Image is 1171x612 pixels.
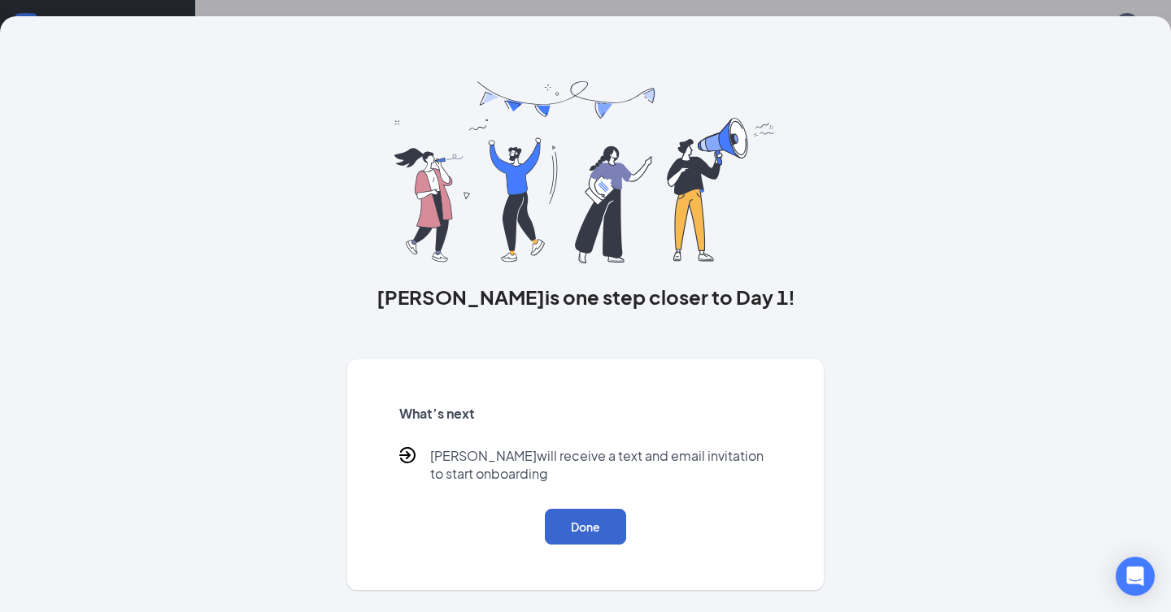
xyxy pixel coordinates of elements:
[545,509,626,545] button: Done
[394,81,776,263] img: you are all set
[1116,557,1155,596] div: Open Intercom Messenger
[399,405,773,423] h5: What’s next
[430,447,773,483] p: [PERSON_NAME] will receive a text and email invitation to start onboarding
[347,283,825,310] h3: [PERSON_NAME] is one step closer to Day 1!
